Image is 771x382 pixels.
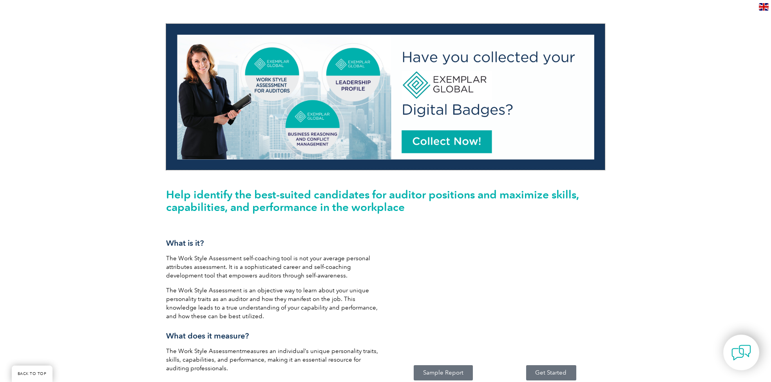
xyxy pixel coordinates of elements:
[166,238,382,248] h3: What is it?
[423,370,463,376] span: Sample Report
[389,228,605,351] iframe: YouTube video player
[166,254,382,280] p: The Work Style Assessment self-coaching tool is not your average personal attributes assessment. ...
[414,365,473,380] a: Sample Report
[731,343,751,362] img: contact-chat.png
[526,365,576,380] a: Get Started
[166,347,382,373] p: The Work Style Assessment
[166,188,579,214] span: Help identify the best-suited candidates for auditor positions and maximize skills, capabilities,...
[12,366,52,382] a: BACK TO TOP
[166,286,382,321] p: The Work Style Assessment is an objective way to learn about your unique personality traits as an...
[759,3,769,11] img: en
[166,348,378,372] span: measures an individual’s unique personality traits, skills, capabilities, and performance, making...
[166,331,382,341] h3: What does it measure?
[536,370,567,376] span: Get Started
